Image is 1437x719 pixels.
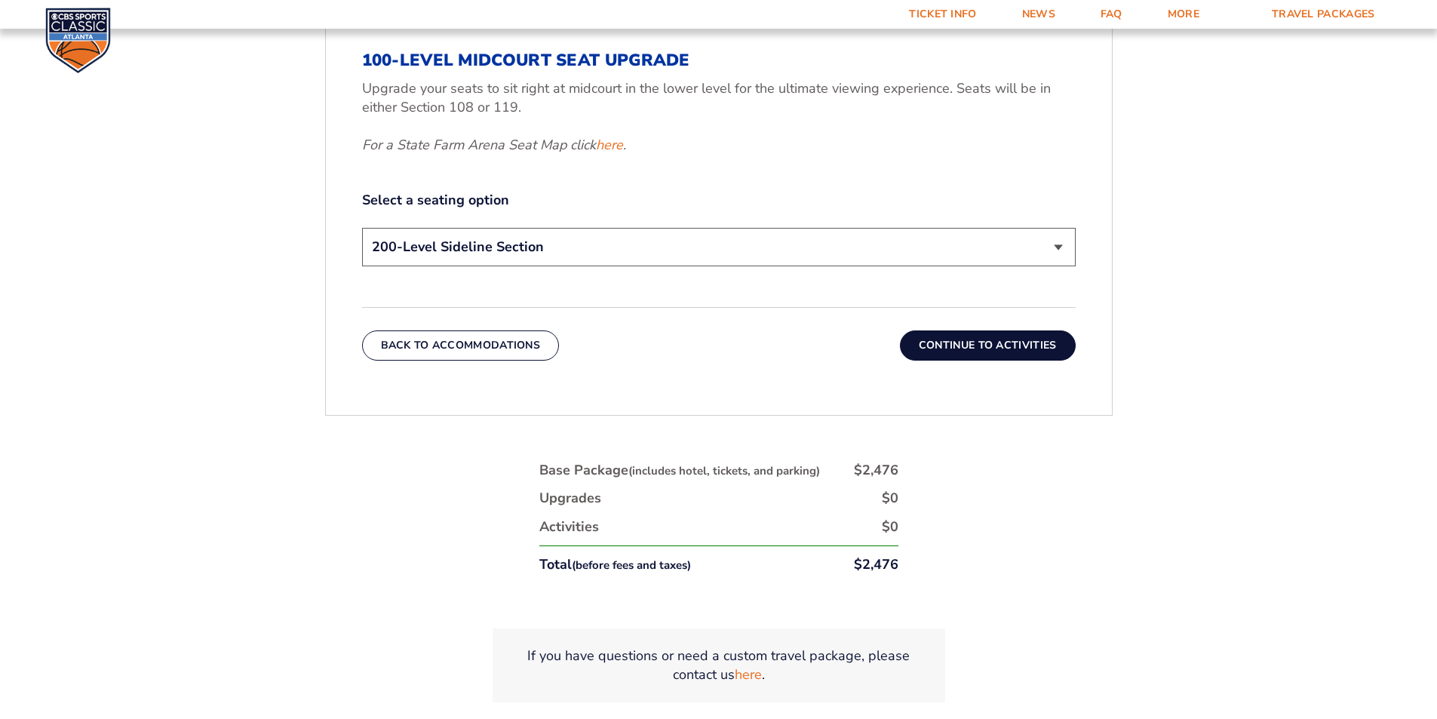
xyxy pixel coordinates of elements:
[882,518,898,536] div: $0
[539,555,691,574] div: Total
[539,461,820,480] div: Base Package
[900,330,1076,361] button: Continue To Activities
[362,51,1076,70] h3: 100-Level Midcourt Seat Upgrade
[362,330,560,361] button: Back To Accommodations
[882,489,898,508] div: $0
[45,8,111,73] img: CBS Sports Classic
[596,136,623,155] a: here
[539,518,599,536] div: Activities
[854,555,898,574] div: $2,476
[539,489,601,508] div: Upgrades
[628,463,820,478] small: (includes hotel, tickets, and parking)
[511,647,927,684] p: If you have questions or need a custom travel package, please contact us .
[362,191,1076,210] label: Select a seating option
[572,558,691,573] small: (before fees and taxes)
[735,665,762,684] a: here
[362,79,1076,117] p: Upgrade your seats to sit right at midcourt in the lower level for the ultimate viewing experienc...
[362,136,626,154] em: For a State Farm Arena Seat Map click .
[854,461,898,480] div: $2,476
